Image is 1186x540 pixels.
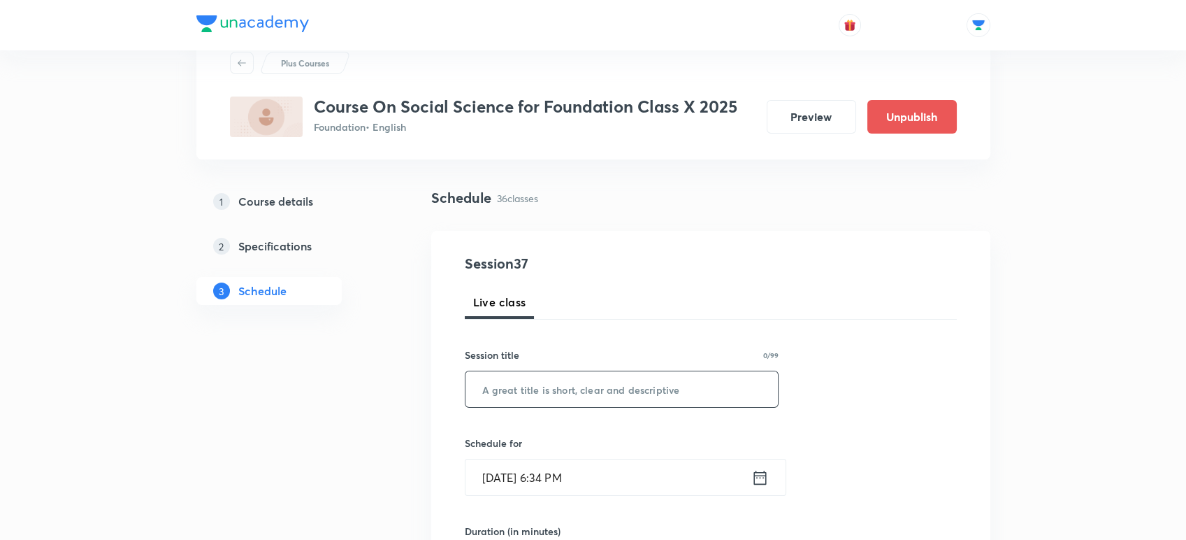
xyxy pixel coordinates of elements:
[196,232,386,260] a: 2Specifications
[213,238,230,255] p: 2
[844,19,856,31] img: avatar
[281,57,329,69] p: Plus Courses
[431,187,491,208] h4: Schedule
[238,193,313,210] h5: Course details
[867,100,957,134] button: Unpublish
[238,283,287,299] h5: Schedule
[839,14,861,36] button: avatar
[465,348,519,362] h6: Session title
[473,294,526,311] span: Live class
[497,191,538,206] p: 36 classes
[763,352,779,359] p: 0/99
[196,15,309,36] a: Company Logo
[767,100,856,134] button: Preview
[465,436,779,450] h6: Schedule for
[465,253,720,274] h4: Session 37
[196,187,386,215] a: 1Course details
[314,97,737,117] h3: Course On Social Science for Foundation Class X 2025
[465,524,561,539] h6: Duration (in minutes)
[238,238,312,255] h5: Specifications
[967,13,990,37] img: Abhishek Singh
[196,15,309,32] img: Company Logo
[314,120,737,134] p: Foundation • English
[213,193,230,210] p: 1
[213,283,230,299] p: 3
[465,371,779,407] input: A great title is short, clear and descriptive
[230,97,303,137] img: C49B9E2E-4690-4970-83E9-2C770B788418_plus.png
